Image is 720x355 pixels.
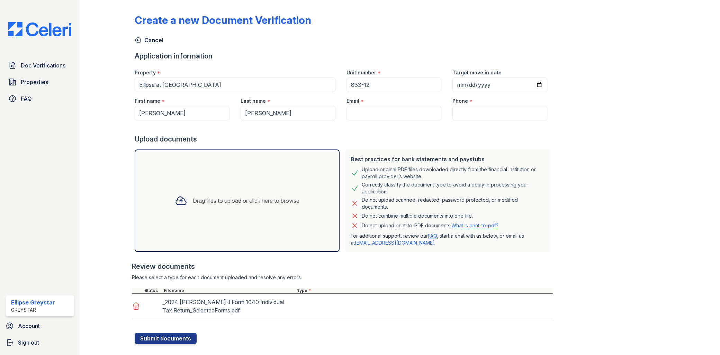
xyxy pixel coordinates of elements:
[362,197,544,210] div: Do not upload scanned, redacted, password protected, or modified documents.
[18,322,40,330] span: Account
[6,92,74,106] a: FAQ
[362,212,473,220] div: Do not combine multiple documents into one file.
[135,134,553,144] div: Upload documents
[6,75,74,89] a: Properties
[132,274,553,281] div: Please select a type for each document uploaded and resolve any errors.
[143,288,162,293] div: Status
[3,319,77,333] a: Account
[135,69,156,76] label: Property
[162,297,292,316] div: _2024 [PERSON_NAME] J Form 1040 Individual Tax Return_SelectedForms.pdf
[3,22,77,36] img: CE_Logo_Blue-a8612792a0a2168367f1c8372b55b34899dd931a85d93a1a3d3e32e68fde9ad4.png
[193,197,299,205] div: Drag files to upload or click here to browse
[362,222,498,229] p: Do not upload print-to-PDF documents.
[135,98,160,104] label: First name
[362,166,544,180] div: Upload original PDF files downloaded directly from the financial institution or payroll provider’...
[18,338,39,347] span: Sign out
[135,333,197,344] button: Submit documents
[452,98,468,104] label: Phone
[452,69,502,76] label: Target move in date
[21,61,65,70] span: Doc Verifications
[346,69,376,76] label: Unit number
[362,181,544,195] div: Correctly classify the document type to avoid a delay in processing your application.
[355,240,435,246] a: [EMAIL_ADDRESS][DOMAIN_NAME]
[21,94,32,103] span: FAQ
[346,98,359,104] label: Email
[11,307,55,313] div: Greystar
[162,288,295,293] div: Filename
[11,298,55,307] div: Ellipse Greystar
[132,262,553,271] div: Review documents
[135,36,163,44] a: Cancel
[428,233,437,239] a: FAQ
[135,51,553,61] div: Application information
[241,98,266,104] label: Last name
[451,222,498,228] a: What is print-to-pdf?
[135,14,311,26] div: Create a new Document Verification
[3,336,77,349] a: Sign out
[351,233,544,246] p: For additional support, review our , start a chat with us below, or email us at
[21,78,48,86] span: Properties
[6,58,74,72] a: Doc Verifications
[351,155,544,163] div: Best practices for bank statements and paystubs
[295,288,553,293] div: Type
